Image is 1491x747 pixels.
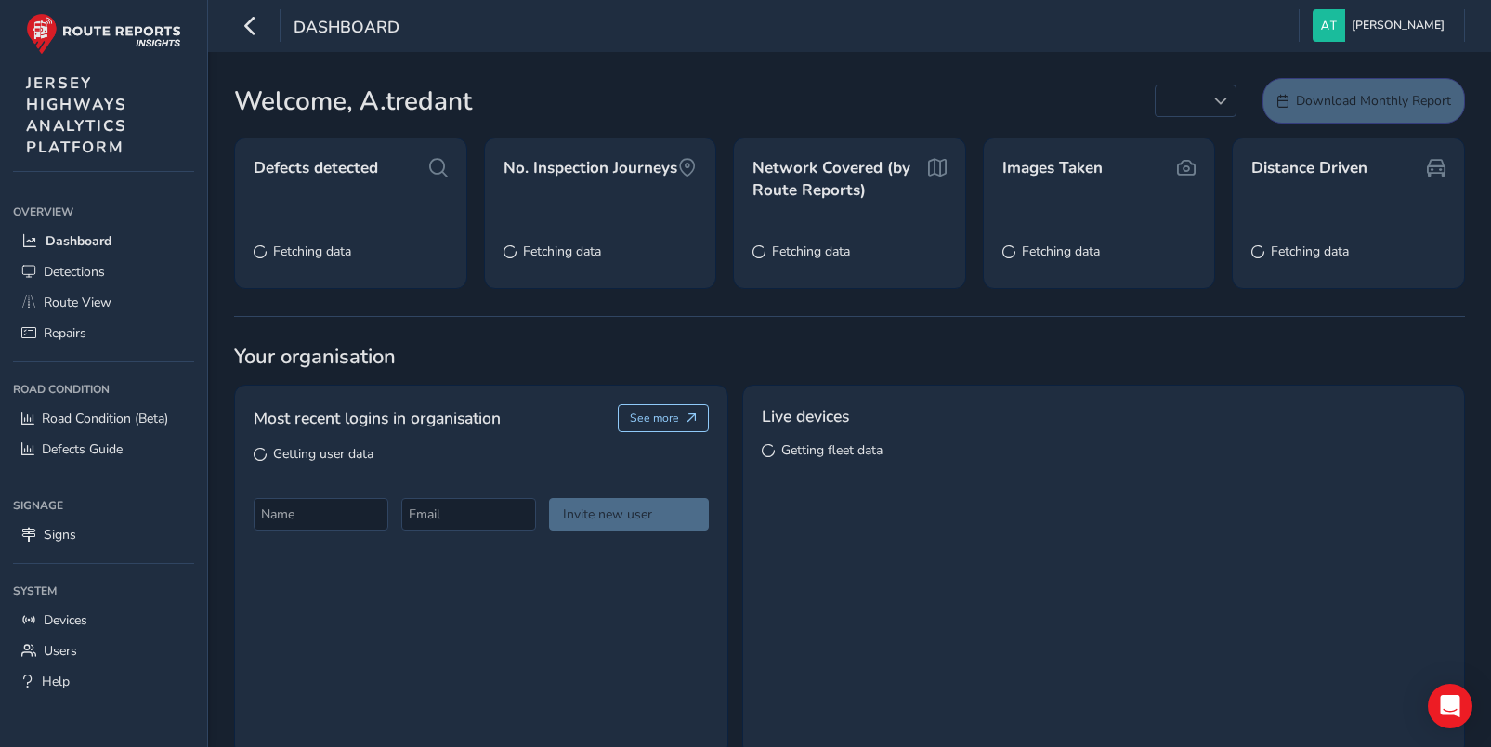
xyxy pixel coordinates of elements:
span: JERSEY HIGHWAYS ANALYTICS PLATFORM [26,72,127,158]
a: Defects Guide [13,434,194,465]
span: Dashboard [46,232,111,250]
span: Most recent logins in organisation [254,406,501,430]
a: Users [13,636,194,666]
span: Users [44,642,77,660]
span: Fetching data [772,242,850,260]
span: Signs [44,526,76,544]
div: Signage [13,491,194,519]
a: Repairs [13,318,194,348]
button: See more [618,404,710,432]
a: Signs [13,519,194,550]
span: Fetching data [273,242,351,260]
span: No. Inspection Journeys [504,157,677,179]
span: Defects detected [254,157,378,179]
img: rr logo [26,13,181,55]
span: Fetching data [1022,242,1100,260]
input: Email [401,498,536,531]
span: Getting user data [273,445,373,463]
a: Devices [13,605,194,636]
a: Route View [13,287,194,318]
span: Help [42,673,70,690]
span: Welcome, A.tredant [234,82,472,121]
a: Dashboard [13,226,194,256]
span: Defects Guide [42,440,123,458]
span: Road Condition (Beta) [42,410,168,427]
input: Name [254,498,388,531]
a: Road Condition (Beta) [13,403,194,434]
span: Fetching data [1271,242,1349,260]
span: Devices [44,611,87,629]
span: Images Taken [1002,157,1103,179]
div: System [13,577,194,605]
span: Route View [44,294,111,311]
span: Network Covered (by Route Reports) [752,157,927,201]
button: [PERSON_NAME] [1313,9,1451,42]
span: See more [630,411,679,426]
div: Open Intercom Messenger [1428,684,1472,728]
span: Fetching data [523,242,601,260]
div: Overview [13,198,194,226]
span: [PERSON_NAME] [1352,9,1445,42]
span: Distance Driven [1251,157,1367,179]
span: Getting fleet data [781,441,883,459]
span: Detections [44,263,105,281]
a: Detections [13,256,194,287]
img: diamond-layout [1313,9,1345,42]
span: Repairs [44,324,86,342]
span: Live devices [762,404,849,428]
span: Your organisation [234,343,1465,371]
div: Road Condition [13,375,194,403]
span: Dashboard [294,16,399,42]
a: Help [13,666,194,697]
